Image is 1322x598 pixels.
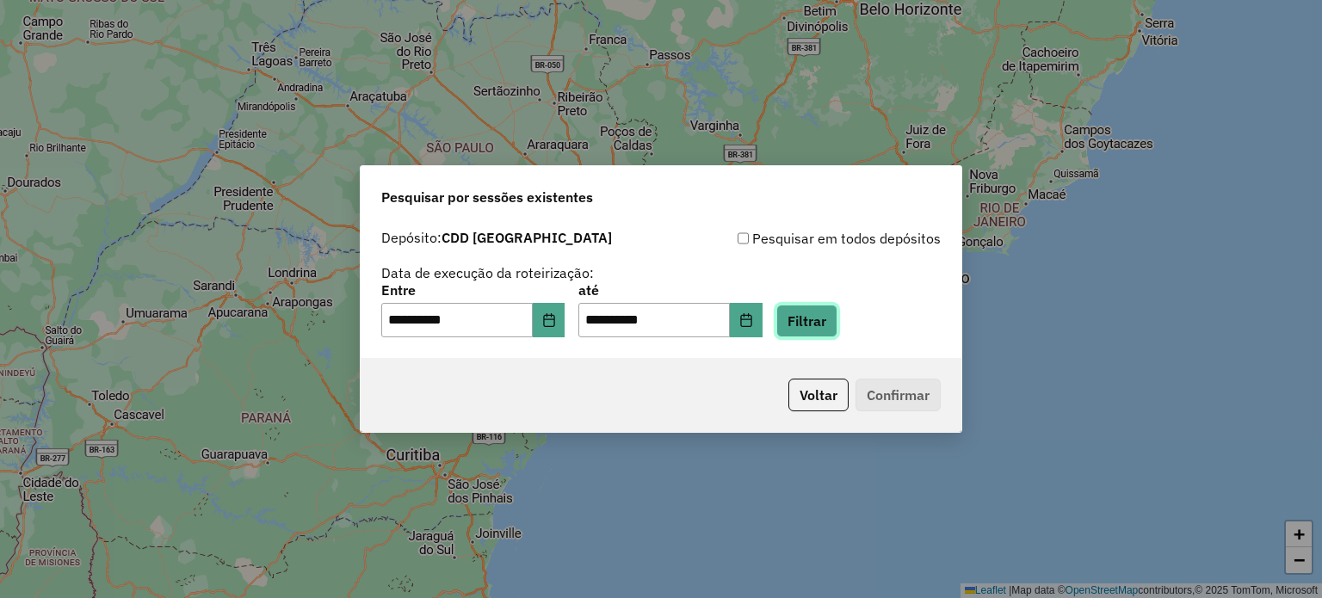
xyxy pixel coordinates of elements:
[578,280,762,300] label: até
[381,280,565,300] label: Entre
[381,262,594,283] label: Data de execução da roteirização:
[788,379,849,411] button: Voltar
[381,187,593,207] span: Pesquisar por sessões existentes
[776,305,837,337] button: Filtrar
[661,228,941,249] div: Pesquisar em todos depósitos
[533,303,565,337] button: Choose Date
[442,229,612,246] strong: CDD [GEOGRAPHIC_DATA]
[730,303,763,337] button: Choose Date
[381,227,612,248] label: Depósito:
